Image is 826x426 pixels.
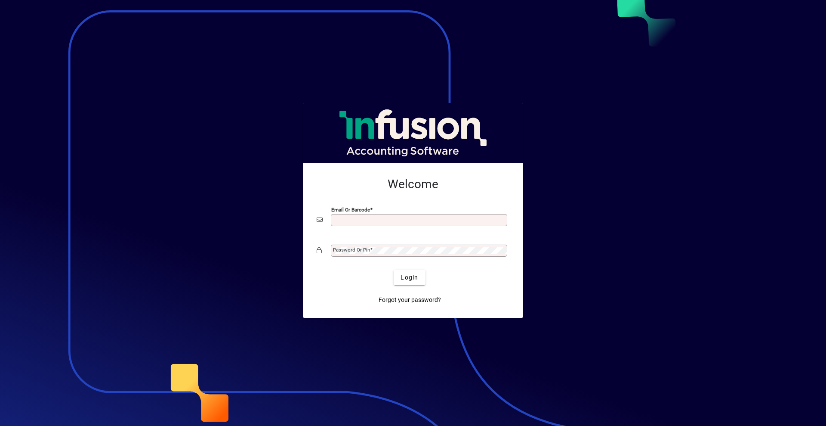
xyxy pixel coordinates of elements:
[333,247,370,253] mat-label: Password or Pin
[317,177,509,192] h2: Welcome
[394,270,425,285] button: Login
[375,292,444,308] a: Forgot your password?
[379,295,441,305] span: Forgot your password?
[401,273,418,282] span: Login
[331,207,370,213] mat-label: Email or Barcode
